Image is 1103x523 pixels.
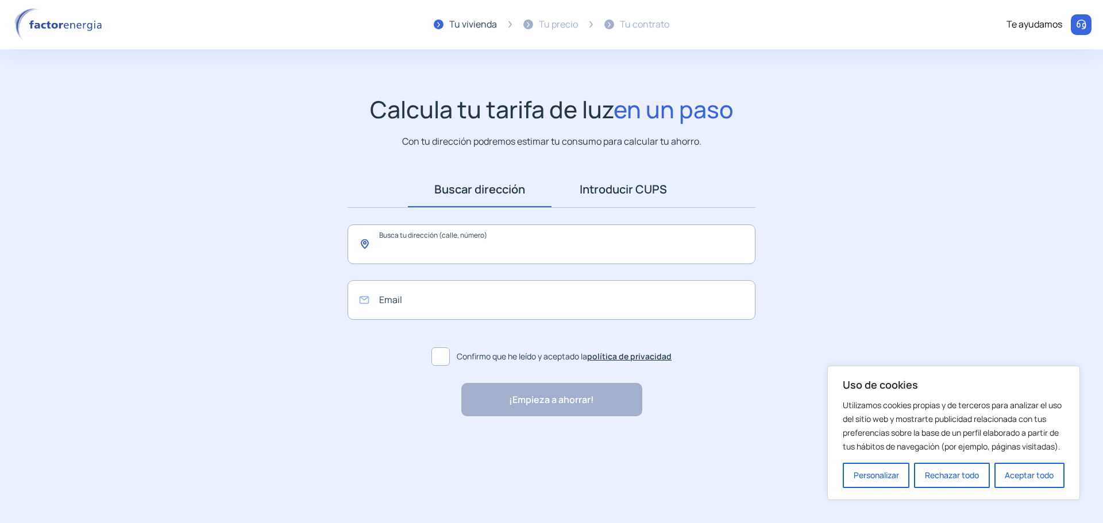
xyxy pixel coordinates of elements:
div: Te ayudamos [1006,17,1062,32]
h1: Calcula tu tarifa de luz [370,95,734,123]
span: en un paso [614,93,734,125]
p: Utilizamos cookies propias y de terceros para analizar el uso del sitio web y mostrarte publicida... [843,398,1065,454]
span: Confirmo que he leído y aceptado la [457,350,672,363]
p: Con tu dirección podremos estimar tu consumo para calcular tu ahorro. [402,134,701,149]
a: política de privacidad [587,351,672,362]
button: Personalizar [843,463,909,488]
button: Aceptar todo [994,463,1065,488]
a: Buscar dirección [408,172,551,207]
div: Tu vivienda [449,17,497,32]
p: Uso de cookies [843,378,1065,392]
div: Uso de cookies [827,366,1080,500]
div: Tu contrato [620,17,669,32]
div: Tu precio [539,17,578,32]
img: llamar [1075,19,1087,30]
img: logo factor [11,8,109,41]
button: Rechazar todo [914,463,989,488]
a: Introducir CUPS [551,172,695,207]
